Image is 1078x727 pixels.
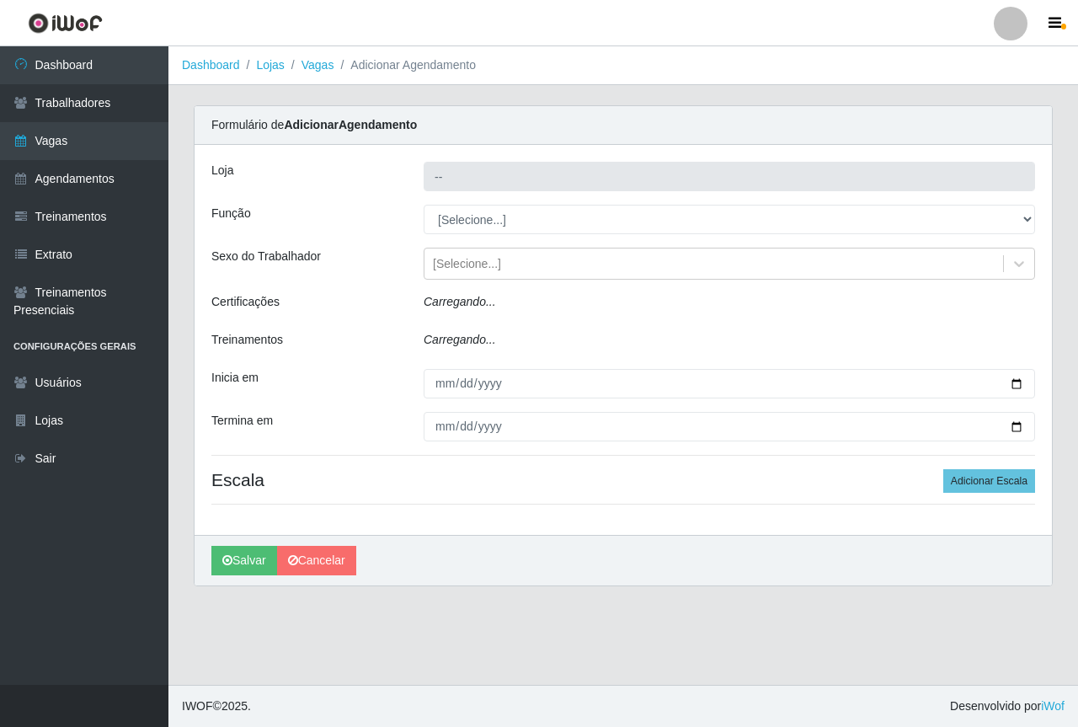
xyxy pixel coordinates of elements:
[182,698,251,715] span: © 2025 .
[211,293,280,311] label: Certificações
[950,698,1065,715] span: Desenvolvido por
[424,333,496,346] i: Carregando...
[943,469,1035,493] button: Adicionar Escala
[211,162,233,179] label: Loja
[195,106,1052,145] div: Formulário de
[211,331,283,349] label: Treinamentos
[424,412,1035,441] input: 00/00/0000
[424,295,496,308] i: Carregando...
[433,255,501,273] div: [Selecione...]
[211,412,273,430] label: Termina em
[302,58,334,72] a: Vagas
[211,546,277,575] button: Salvar
[168,46,1078,85] nav: breadcrumb
[211,369,259,387] label: Inicia em
[211,248,321,265] label: Sexo do Trabalhador
[182,699,213,713] span: IWOF
[334,56,476,74] li: Adicionar Agendamento
[1041,699,1065,713] a: iWof
[28,13,103,34] img: CoreUI Logo
[284,118,417,131] strong: Adicionar Agendamento
[424,369,1035,398] input: 00/00/0000
[256,58,284,72] a: Lojas
[211,205,251,222] label: Função
[182,58,240,72] a: Dashboard
[211,469,1035,490] h4: Escala
[277,546,356,575] a: Cancelar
